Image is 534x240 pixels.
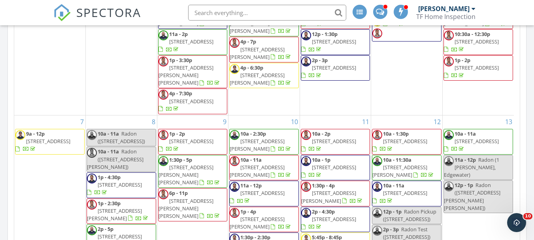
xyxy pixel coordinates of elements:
[312,130,330,137] span: 10a - 2p
[87,207,142,222] span: [STREET_ADDRESS][PERSON_NAME]
[159,57,168,66] img: img_6005.jpeg
[444,156,454,166] img: img_6001.jpeg
[444,57,499,79] a: 1p - 2p [STREET_ADDRESS]
[159,164,213,186] span: [STREET_ADDRESS][PERSON_NAME][PERSON_NAME]
[301,155,370,181] a: 10a - 1p [STREET_ADDRESS]
[240,156,262,163] span: 10a - 11a
[150,115,157,128] a: Go to September 8, 2025
[455,64,499,71] span: [STREET_ADDRESS]
[301,5,356,27] a: 10a - 1:30p [STREET_ADDRESS]
[455,181,473,189] span: 12p - 1p
[240,130,266,137] span: 10a - 2:30p
[240,182,262,189] span: 11a - 12p
[301,207,370,232] a: 2p - 4:30p [STREET_ADDRESS]
[159,90,213,112] a: 4p - 7:30p [STREET_ADDRESS]
[159,197,213,219] span: [STREET_ADDRESS][PERSON_NAME][PERSON_NAME]
[158,89,228,114] a: 4p - 7:30p [STREET_ADDRESS]
[159,130,213,152] a: 1p - 2p [STREET_ADDRESS]
[230,182,285,204] a: 11a - 12p [STREET_ADDRESS]
[383,182,404,189] span: 10a - 11a
[444,30,499,53] a: 10:30a - 12:30p [STREET_ADDRESS]
[15,130,25,140] img: img_6012.jpeg
[507,213,526,232] iframe: Intercom live chat
[229,181,299,206] a: 11a - 12p [STREET_ADDRESS]
[432,115,442,128] a: Go to September 12, 2025
[312,215,356,223] span: [STREET_ADDRESS]
[159,30,213,53] a: 11a - 2p [STREET_ADDRESS]
[169,30,188,38] span: 11a - 2p
[158,29,228,55] a: 11a - 2p [STREET_ADDRESS]
[230,46,285,60] span: [STREET_ADDRESS][PERSON_NAME]
[504,115,514,128] a: Go to September 13, 2025
[76,4,141,21] span: SPECTORA
[230,138,285,152] span: [STREET_ADDRESS][PERSON_NAME]
[169,38,213,45] span: [STREET_ADDRESS]
[301,29,370,55] a: 12p - 1:30p [STREET_ADDRESS]
[372,129,442,155] a: 10a - 1:30p [STREET_ADDRESS]
[444,130,499,152] a: 10a - 11a [STREET_ADDRESS]
[301,55,370,81] a: 2p - 3p [STREET_ADDRESS]
[230,130,292,152] a: 10a - 2:30p [STREET_ADDRESS][PERSON_NAME]
[372,226,382,236] img: img_6001.jpeg
[383,138,427,145] span: [STREET_ADDRESS]
[312,182,335,189] span: 1:30p - 4p
[15,130,70,152] a: 9a - 12p [STREET_ADDRESS]
[87,148,97,158] img: img_6005.jpeg
[229,129,299,155] a: 10a - 2:30p [STREET_ADDRESS][PERSON_NAME]
[98,233,142,240] span: [STREET_ADDRESS]
[158,188,228,221] a: 6p - 11p [STREET_ADDRESS][PERSON_NAME][PERSON_NAME]
[289,115,300,128] a: Go to September 10, 2025
[455,30,490,38] span: 10:30a - 12:30p
[230,38,292,60] a: 4p - 7p [STREET_ADDRESS][PERSON_NAME]
[229,155,299,181] a: 10a - 11a [STREET_ADDRESS][PERSON_NAME]
[240,189,285,197] span: [STREET_ADDRESS]
[312,57,328,64] span: 2p - 3p
[159,189,221,219] a: 6p - 11p [STREET_ADDRESS][PERSON_NAME][PERSON_NAME]
[443,129,513,155] a: 10a - 11a [STREET_ADDRESS]
[87,200,149,222] a: 1p - 2:30p [STREET_ADDRESS][PERSON_NAME]
[230,208,292,230] a: 1p - 4p [STREET_ADDRESS][PERSON_NAME]
[158,129,228,155] a: 1p - 2p [STREET_ADDRESS]
[372,156,382,166] img: img_6001.jpeg
[87,225,97,235] img: img_6001.jpeg
[455,57,470,64] span: 1p - 2p
[98,130,119,137] span: 10a - 11a
[159,30,168,40] img: img_6001.jpeg
[523,213,532,219] span: 10
[301,57,356,79] a: 2p - 3p [STREET_ADDRESS]
[301,30,356,53] a: 12p - 1:30p [STREET_ADDRESS]
[301,129,370,155] a: 10a - 2p [STREET_ADDRESS]
[372,28,382,38] img: img_6005.jpeg
[312,164,356,171] span: [STREET_ADDRESS]
[188,5,346,21] input: Search everything...
[98,181,142,188] span: [STREET_ADDRESS]
[15,129,85,155] a: 9a - 12p [STREET_ADDRESS]
[455,138,499,145] span: [STREET_ADDRESS]
[455,156,476,163] span: 11a - 12p
[383,208,402,215] span: 12p - 1p
[372,208,382,218] img: img_6001.jpeg
[312,38,356,45] span: [STREET_ADDRESS]
[383,156,411,163] span: 10a - 11:30a
[230,208,240,218] img: img_6005.jpeg
[79,115,85,128] a: Go to September 7, 2025
[229,63,299,89] a: 4p - 6:30p [STREET_ADDRESS][PERSON_NAME]
[444,181,500,212] span: Radon ([STREET_ADDRESS][PERSON_NAME][PERSON_NAME])
[443,29,513,55] a: 10:30a - 12:30p [STREET_ADDRESS]
[240,38,256,45] span: 4p - 7p
[230,64,292,86] a: 4p - 6:30p [STREET_ADDRESS][PERSON_NAME]
[53,11,141,27] a: SPECTORA
[372,155,442,181] a: 10a - 11:30a [STREET_ADDRESS][PERSON_NAME]
[159,130,168,140] img: img_6005.jpeg
[87,172,156,198] a: 1p - 4:30p [STREET_ADDRESS]
[87,130,97,140] img: img_6001.jpeg
[444,156,499,178] span: Radon (1 [PERSON_NAME], Edgewater)
[444,30,454,40] img: img_6005.jpeg
[301,30,311,40] img: img_5984.jpeg
[372,156,435,178] a: 10a - 11:30a [STREET_ADDRESS][PERSON_NAME]
[301,181,370,206] a: 1:30p - 4p [STREET_ADDRESS][PERSON_NAME]
[98,174,121,181] span: 1p - 4:30p
[383,130,409,137] span: 10a - 1:30p
[372,182,427,204] a: 10a - 11a [STREET_ADDRESS]
[383,208,436,223] span: Radon Pickup ([STREET_ADDRESS])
